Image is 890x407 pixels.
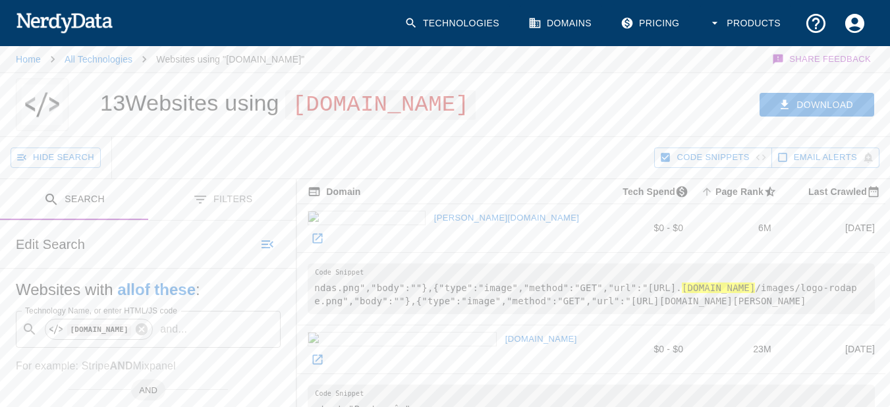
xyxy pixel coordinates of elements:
[100,90,476,115] h1: 13 Websites using
[599,204,694,253] td: $0 - $0
[760,93,874,117] button: Download
[794,150,857,165] span: Get email alerts with newly found website results. Click to enable.
[308,332,496,346] img: borrachasmoema.com.br icon
[613,4,690,43] a: Pricing
[397,4,510,43] a: Technologies
[131,384,165,397] span: AND
[308,263,875,314] pre: ndas.png","body":""},{"type":"image","method":"GET","url":"[URL]. /images/logo-rodape.png","body"...
[520,4,602,43] a: Domains
[16,234,85,255] h6: Edit Search
[308,184,360,200] span: The registered domain name (i.e. "nerdydata.com").
[796,4,835,43] button: Support and Documentation
[694,325,782,373] td: 23M
[599,325,694,373] td: $0 - $0
[65,54,132,65] a: All Technologies
[16,358,281,374] p: For example: Stripe Mixpanel
[308,229,327,248] a: Open beale.com.br in new window
[67,324,131,335] code: [DOMAIN_NAME]
[770,46,874,72] button: Share Feedback
[654,148,771,168] button: Hide Code Snippets
[677,150,749,165] span: Hide Code Snippets
[156,53,304,66] p: Websites using "[DOMAIN_NAME]"
[700,4,791,43] button: Products
[605,184,694,200] span: The estimated minimum and maximum annual tech spend each webpage has, based on the free, freemium...
[16,46,304,72] nav: breadcrumb
[308,350,327,369] a: Open borrachasmoema.com.br in new window
[16,54,41,65] a: Home
[431,208,583,229] a: [PERSON_NAME][DOMAIN_NAME]
[148,179,296,221] button: Filters
[22,78,63,131] img: "visualecommerce.com.br" logo
[285,90,476,120] span: [DOMAIN_NAME]
[308,211,425,225] img: beale.com.br icon
[109,360,132,371] b: AND
[782,325,885,373] td: [DATE]
[694,204,782,253] td: 6M
[771,148,879,168] button: Get email alerts with newly found website results. Click to enable.
[502,329,580,350] a: [DOMAIN_NAME]
[791,184,885,200] span: Most recent date this website was successfully crawled
[16,9,113,36] img: NerdyData.com
[155,321,192,337] p: and ...
[682,283,756,293] hl: [DOMAIN_NAME]
[698,184,782,200] span: A page popularity ranking based on a domain's backlinks. Smaller numbers signal more popular doma...
[16,279,281,300] h5: Websites with :
[11,148,101,168] button: Hide Search
[117,281,196,298] b: all of these
[45,319,153,340] div: [DOMAIN_NAME]
[835,4,874,43] button: Account Settings
[782,204,885,253] td: [DATE]
[25,305,177,316] label: Technology Name, or enter HTML/JS code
